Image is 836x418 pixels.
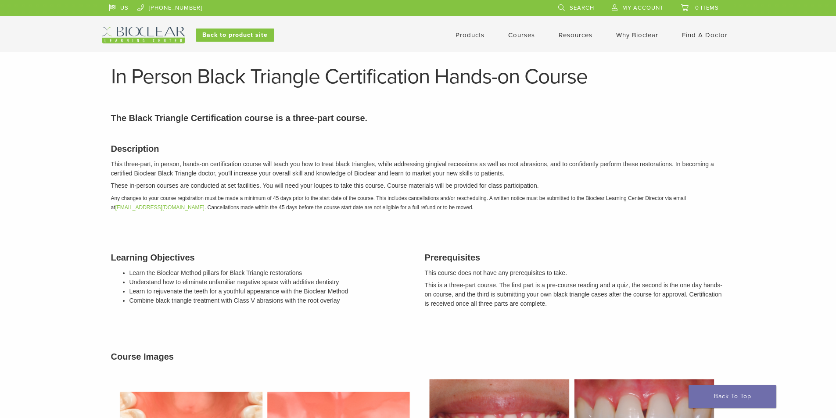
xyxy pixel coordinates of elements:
a: [EMAIL_ADDRESS][DOMAIN_NAME] [115,204,205,211]
h3: Course Images [111,350,725,363]
a: Find A Doctor [682,31,728,39]
a: Back To Top [689,385,776,408]
span: Search [570,4,594,11]
a: Back to product site [196,29,274,42]
h1: In Person Black Triangle Certification Hands-on Course [111,66,725,87]
li: Learn to rejuvenate the teeth for a youthful appearance with the Bioclear Method [129,287,412,296]
li: Understand how to eliminate unfamiliar negative space with additive dentistry [129,278,412,287]
em: Any changes to your course registration must be made a minimum of 45 days prior to the start date... [111,195,686,211]
a: Products [456,31,484,39]
h3: Learning Objectives [111,251,412,264]
p: These in-person courses are conducted at set facilities. You will need your loupes to take this c... [111,181,725,190]
a: Why Bioclear [616,31,658,39]
p: This is a three-part course. The first part is a pre-course reading and a quiz, the second is the... [425,281,725,308]
h3: Prerequisites [425,251,725,264]
p: The Black Triangle Certification course is a three-part course. [111,111,725,125]
li: Learn the Bioclear Method pillars for Black Triangle restorations [129,268,412,278]
span: My Account [622,4,664,11]
li: Combine black triangle treatment with Class V abrasions with the root overlay [129,296,412,305]
a: Courses [508,31,535,39]
p: This course does not have any prerequisites to take. [425,268,725,278]
img: Bioclear [102,27,185,43]
a: Resources [559,31,592,39]
span: 0 items [695,4,719,11]
h3: Description [111,142,725,155]
p: This three-part, in person, hands-on certification course will teach you how to treat black trian... [111,160,725,178]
